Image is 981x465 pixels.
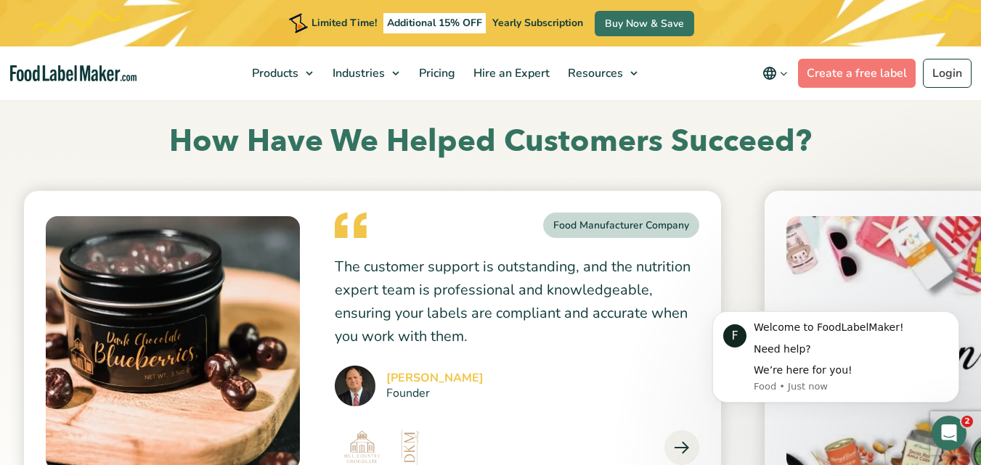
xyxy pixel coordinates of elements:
[415,65,457,81] span: Pricing
[386,372,484,384] cite: [PERSON_NAME]
[923,59,972,88] a: Login
[691,289,981,426] iframe: Intercom notifications message
[798,59,916,88] a: Create a free label
[932,416,966,450] iframe: Intercom live chat
[248,65,300,81] span: Products
[52,122,930,162] h2: How Have We Helped Customers Succeed?
[335,255,699,347] p: The customer support is outstanding, and the nutrition expert team is professional and knowledgea...
[312,16,377,30] span: Limited Time!
[961,416,973,427] span: 2
[469,65,551,81] span: Hire an Expert
[410,46,461,100] a: Pricing
[559,46,645,100] a: Resources
[543,212,699,237] div: Food Manufacturer Company
[243,46,320,100] a: Products
[386,387,484,399] small: Founder
[465,46,555,100] a: Hire an Expert
[563,65,624,81] span: Resources
[383,13,486,33] span: Additional 15% OFF
[328,65,386,81] span: Industries
[324,46,407,100] a: Industries
[492,16,583,30] span: Yearly Subscription
[595,11,694,36] a: Buy Now & Save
